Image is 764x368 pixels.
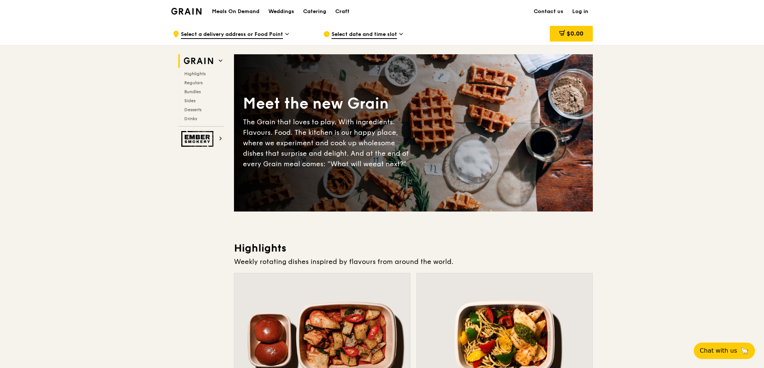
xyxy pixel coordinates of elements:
h3: Highlights [234,241,593,255]
div: Craft [335,0,349,23]
div: The Grain that loves to play. With ingredients. Flavours. Food. The kitchen is our happy place, w... [243,117,413,169]
span: Desserts [184,107,201,112]
div: Meet the new Grain [243,94,413,114]
span: Bundles [184,89,201,94]
div: Catering [303,0,326,23]
img: Grain [171,8,201,15]
div: Weddings [268,0,294,23]
span: Select a delivery address or Food Point [181,31,283,39]
span: $0.00 [567,30,583,37]
a: Weddings [264,0,299,23]
h1: Meals On Demand [212,8,259,15]
img: Ember Smokery web logo [181,131,216,147]
span: Sides [184,98,195,103]
a: Craft [331,0,354,23]
div: Weekly rotating dishes inspired by flavours from around the world. [234,256,593,267]
span: eat next?” [373,160,406,168]
span: Highlights [184,71,206,76]
img: Grain web logo [181,54,216,68]
a: Catering [299,0,331,23]
span: Drinks [184,116,197,121]
button: Chat with us🦙 [694,343,755,359]
a: Log in [568,0,593,23]
span: 🦙 [740,346,749,355]
a: Contact us [529,0,568,23]
span: Chat with us [700,346,737,355]
span: Select date and time slot [332,31,397,39]
span: Regulars [184,80,203,85]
